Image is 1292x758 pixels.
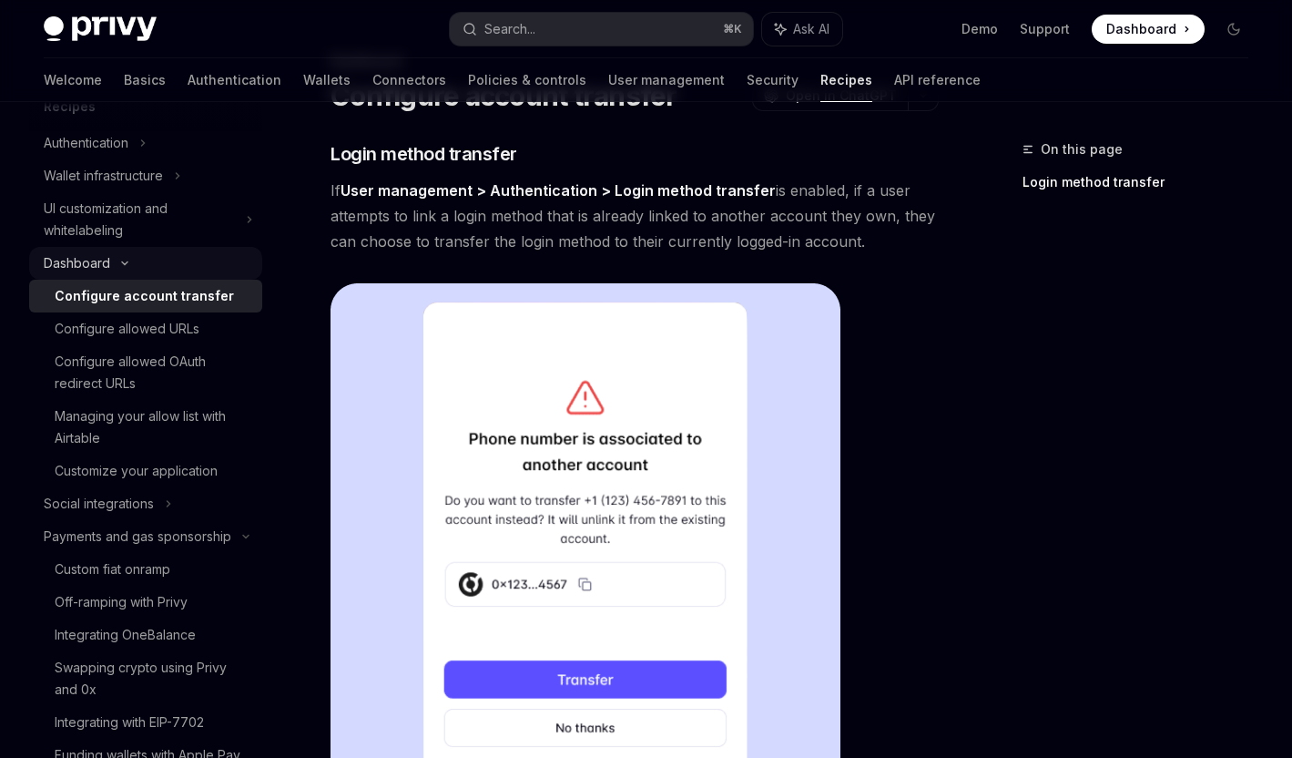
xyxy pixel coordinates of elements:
[29,400,262,455] a: Managing your allow list with Airtable
[608,58,725,102] a: User management
[1219,15,1248,44] button: Toggle dark mode
[44,132,128,154] div: Authentication
[331,141,517,167] span: Login method transfer
[29,345,262,400] a: Configure allowed OAuth redirect URLs
[372,58,446,102] a: Connectors
[44,58,102,102] a: Welcome
[124,58,166,102] a: Basics
[29,619,262,651] a: Integrating OneBalance
[55,591,188,613] div: Off-ramping with Privy
[55,405,251,449] div: Managing your allow list with Airtable
[468,58,586,102] a: Policies & controls
[793,20,829,38] span: Ask AI
[29,312,262,345] a: Configure allowed URLs
[820,58,872,102] a: Recipes
[29,586,262,619] a: Off-ramping with Privy
[44,252,110,274] div: Dashboard
[188,58,281,102] a: Authentication
[29,455,262,487] a: Customize your application
[303,58,351,102] a: Wallets
[723,22,742,36] span: ⌘ K
[55,460,218,482] div: Customize your application
[762,13,842,46] button: Ask AI
[44,165,163,187] div: Wallet infrastructure
[331,178,939,254] span: If is enabled, if a user attempts to link a login method that is already linked to another accoun...
[55,318,199,340] div: Configure allowed URLs
[961,20,998,38] a: Demo
[29,651,262,706] a: Swapping crypto using Privy and 0x
[55,558,170,580] div: Custom fiat onramp
[894,58,981,102] a: API reference
[1041,138,1123,160] span: On this page
[29,280,262,312] a: Configure account transfer
[44,493,154,515] div: Social integrations
[341,181,776,200] strong: User management > Authentication > Login method transfer
[55,351,251,394] div: Configure allowed OAuth redirect URLs
[29,553,262,586] a: Custom fiat onramp
[747,58,799,102] a: Security
[55,657,251,701] div: Swapping crypto using Privy and 0x
[1020,20,1070,38] a: Support
[1092,15,1205,44] a: Dashboard
[44,16,157,42] img: dark logo
[55,285,234,307] div: Configure account transfer
[1106,20,1176,38] span: Dashboard
[484,18,535,40] div: Search...
[1022,168,1263,197] a: Login method transfer
[29,706,262,739] a: Integrating with EIP-7702
[44,526,231,548] div: Payments and gas sponsorship
[55,624,196,646] div: Integrating OneBalance
[55,712,204,733] div: Integrating with EIP-7702
[450,13,752,46] button: Search...⌘K
[44,198,235,241] div: UI customization and whitelabeling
